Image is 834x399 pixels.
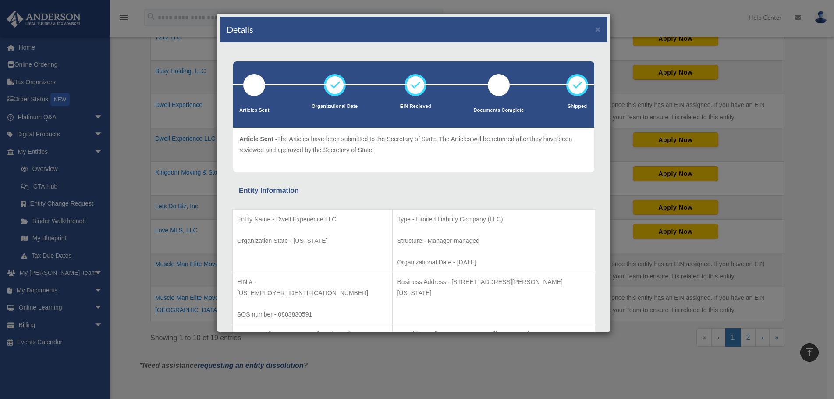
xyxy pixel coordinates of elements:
p: Organizational Date - [DATE] [397,257,590,268]
p: EIN Recieved [400,102,431,111]
p: Shipped [566,102,588,111]
p: Articles Sent [239,106,269,115]
span: Article Sent - [239,135,277,142]
div: Entity Information [239,185,589,197]
button: × [595,25,601,34]
p: RA Name - [PERSON_NAME] Registered Agents [237,329,388,340]
p: Documents Complete [473,106,524,115]
p: The Articles have been submitted to the Secretary of State. The Articles will be returned after t... [239,134,588,155]
p: Structure - Manager-managed [397,235,590,246]
p: Type - Limited Liability Company (LLC) [397,214,590,225]
p: Organizational Date [312,102,358,111]
p: SOS number - 0803830591 [237,309,388,320]
p: Organization State - [US_STATE] [237,235,388,246]
p: RA Address - [STREET_ADDRESS][US_STATE] [397,329,590,340]
p: EIN # - [US_EMPLOYER_IDENTIFICATION_NUMBER] [237,277,388,298]
p: Business Address - [STREET_ADDRESS][PERSON_NAME][US_STATE] [397,277,590,298]
p: Entity Name - Dwell Experience LLC [237,214,388,225]
h4: Details [227,23,253,36]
